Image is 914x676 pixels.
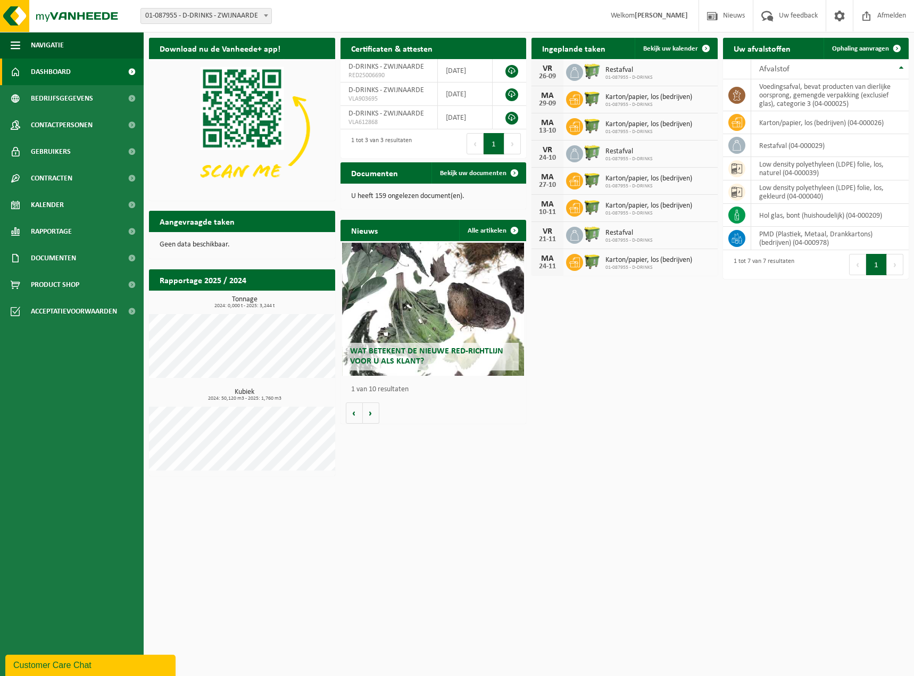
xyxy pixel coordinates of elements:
[149,269,257,290] h2: Rapportage 2025 / 2024
[537,263,558,270] div: 24-11
[537,182,558,189] div: 27-10
[154,396,335,401] span: 2024: 50,120 m3 - 2025: 1,760 m3
[31,112,93,138] span: Contactpersonen
[31,85,93,112] span: Bedrijfsgegevens
[346,132,412,155] div: 1 tot 3 van 3 resultaten
[31,218,72,245] span: Rapportage
[438,106,493,129] td: [DATE]
[537,146,558,154] div: VR
[440,170,506,177] span: Bekijk uw documenten
[537,173,558,182] div: MA
[583,198,601,216] img: WB-1100-HPE-GN-51
[350,347,503,366] span: Wat betekent de nieuwe RED-richtlijn voor u als klant?
[31,165,72,192] span: Contracten
[824,38,908,59] a: Ophaling aanvragen
[342,243,525,376] a: Wat betekent de nieuwe RED-richtlijn voor u als klant?
[31,245,76,271] span: Documenten
[537,254,558,263] div: MA
[605,93,692,102] span: Karton/papier, los (bedrijven)
[751,227,909,250] td: PMD (Plastiek, Metaal, Drankkartons) (bedrijven) (04-000978)
[459,220,525,241] a: Alle artikelen
[537,227,558,236] div: VR
[605,175,692,183] span: Karton/papier, los (bedrijven)
[346,402,363,424] button: Vorige
[751,79,909,111] td: voedingsafval, bevat producten van dierlijke oorsprong, gemengde verpakking (exclusief glas), cat...
[31,192,64,218] span: Kalender
[605,237,653,244] span: 01-087955 - D-DRINKS
[751,157,909,180] td: low density polyethyleen (LDPE) folie, los, naturel (04-000039)
[438,83,493,106] td: [DATE]
[583,225,601,243] img: WB-0660-HPE-GN-51
[31,32,64,59] span: Navigatie
[635,12,688,20] strong: [PERSON_NAME]
[348,110,424,118] span: D-DRINKS - ZWIJNAARDE
[351,386,521,393] p: 1 van 10 resultaten
[348,118,430,127] span: VLA612868
[160,241,325,249] p: Geen data beschikbaar.
[537,92,558,100] div: MA
[467,133,484,154] button: Previous
[348,95,430,103] span: VLA903695
[431,162,525,184] a: Bekijk uw documenten
[605,202,692,210] span: Karton/papier, los (bedrijven)
[154,389,335,401] h3: Kubiek
[583,252,601,270] img: WB-1100-HPE-GN-51
[605,147,653,156] span: Restafval
[537,236,558,243] div: 21-11
[635,38,717,59] a: Bekijk uw kalender
[887,254,903,275] button: Next
[340,220,388,241] h2: Nieuws
[504,133,521,154] button: Next
[605,66,653,75] span: Restafval
[149,59,335,199] img: Download de VHEPlus App
[751,204,909,227] td: hol glas, bont (huishoudelijk) (04-000209)
[531,38,616,59] h2: Ingeplande taken
[537,73,558,80] div: 26-09
[751,111,909,134] td: karton/papier, los (bedrijven) (04-000026)
[31,298,117,325] span: Acceptatievoorwaarden
[723,38,801,59] h2: Uw afvalstoffen
[256,290,334,311] a: Bekijk rapportage
[605,129,692,135] span: 01-087955 - D-DRINKS
[140,8,272,24] span: 01-087955 - D-DRINKS - ZWIJNAARDE
[340,162,409,183] h2: Documenten
[537,100,558,108] div: 29-09
[348,86,424,94] span: D-DRINKS - ZWIJNAARDE
[583,117,601,135] img: WB-1100-HPE-GN-51
[605,265,692,271] span: 01-087955 - D-DRINKS
[849,254,866,275] button: Previous
[605,210,692,217] span: 01-087955 - D-DRINKS
[537,209,558,216] div: 10-11
[537,200,558,209] div: MA
[348,63,424,71] span: D-DRINKS - ZWIJNAARDE
[643,45,698,52] span: Bekijk uw kalender
[751,180,909,204] td: low density polyethyleen (LDPE) folie, los, gekleurd (04-000040)
[154,303,335,309] span: 2024: 0,000 t - 2025: 3,244 t
[31,271,79,298] span: Product Shop
[149,211,245,232] h2: Aangevraagde taken
[759,65,790,73] span: Afvalstof
[149,38,291,59] h2: Download nu de Vanheede+ app!
[537,127,558,135] div: 13-10
[5,653,178,676] iframe: chat widget
[605,102,692,108] span: 01-087955 - D-DRINKS
[351,193,516,200] p: U heeft 159 ongelezen document(en).
[583,62,601,80] img: WB-0660-HPE-GN-51
[728,253,794,276] div: 1 tot 7 van 7 resultaten
[605,256,692,265] span: Karton/papier, los (bedrijven)
[605,75,653,81] span: 01-087955 - D-DRINKS
[141,9,271,23] span: 01-087955 - D-DRINKS - ZWIJNAARDE
[438,59,493,83] td: [DATE]
[583,89,601,108] img: WB-1100-HPE-GN-51
[537,64,558,73] div: VR
[363,402,379,424] button: Volgende
[605,156,653,162] span: 01-087955 - D-DRINKS
[31,138,71,165] span: Gebruikers
[31,59,71,85] span: Dashboard
[605,120,692,129] span: Karton/papier, los (bedrijven)
[484,133,504,154] button: 1
[583,171,601,189] img: WB-1100-HPE-GN-51
[751,134,909,157] td: restafval (04-000029)
[583,144,601,162] img: WB-0660-HPE-GN-51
